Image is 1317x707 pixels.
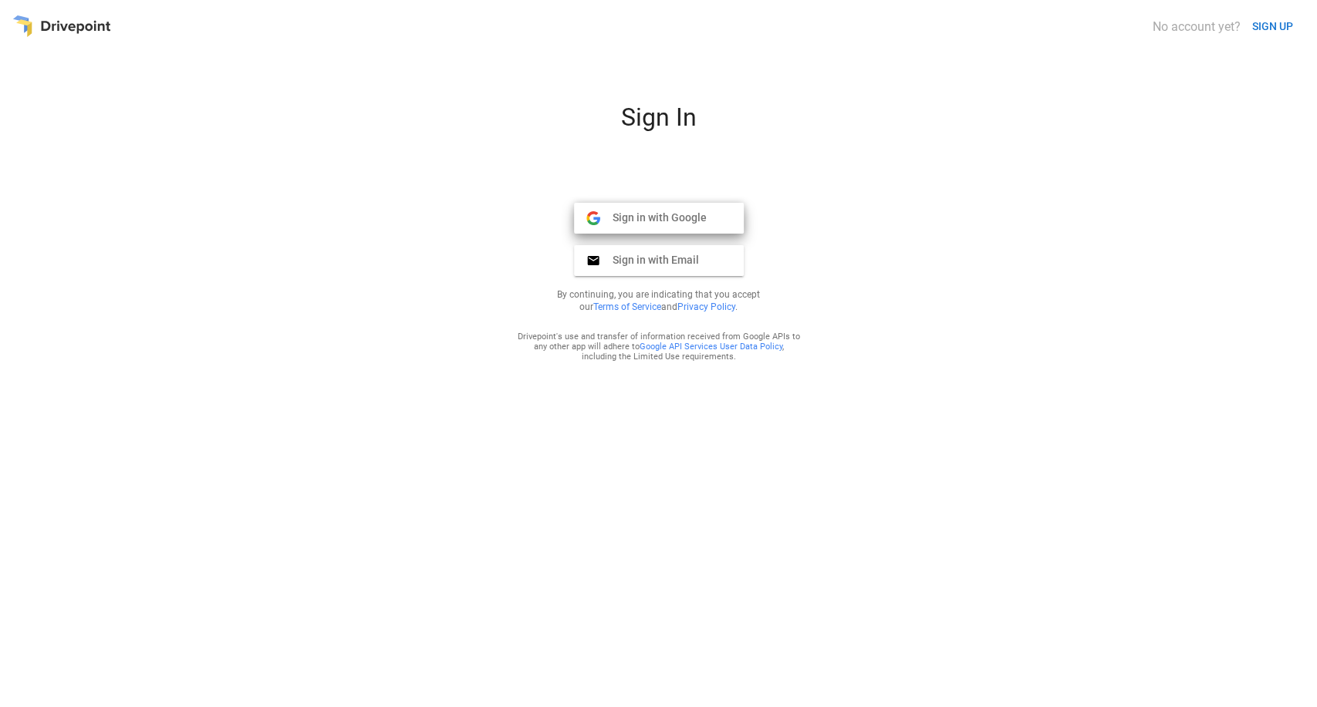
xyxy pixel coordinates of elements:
[593,301,661,312] a: Terms of Service
[474,103,844,144] div: Sign In
[574,203,744,234] button: Sign in with Google
[1246,12,1299,41] button: SIGN UP
[574,245,744,276] button: Sign in with Email
[677,301,735,312] a: Privacy Policy
[600,253,699,267] span: Sign in with Email
[517,332,801,362] div: Drivepoint's use and transfer of information received from Google APIs to any other app will adhe...
[640,342,782,352] a: Google API Services User Data Policy
[600,210,707,224] span: Sign in with Google
[539,288,779,313] p: By continuing, you are indicating that you accept our and .
[1153,19,1241,34] div: No account yet?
